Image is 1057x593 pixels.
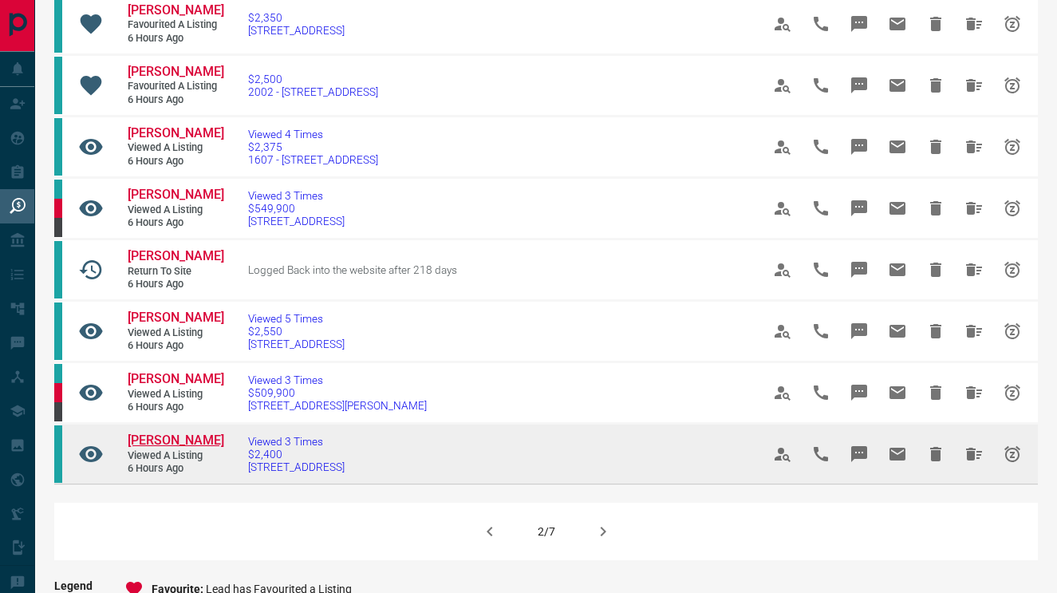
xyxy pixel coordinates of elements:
[128,248,223,265] a: [PERSON_NAME]
[955,435,993,473] span: Hide All from Matt B
[128,64,224,79] span: [PERSON_NAME]
[54,218,62,237] div: mrloft.ca
[840,374,878,412] span: Message
[128,125,223,142] a: [PERSON_NAME]
[128,204,223,217] span: Viewed a Listing
[840,128,878,166] span: Message
[993,189,1031,227] span: Snooze
[54,57,62,114] div: condos.ca
[248,189,345,227] a: Viewed 3 Times$549,900[STREET_ADDRESS]
[248,374,427,412] a: Viewed 3 Times$509,900[STREET_ADDRESS][PERSON_NAME]
[917,435,955,473] span: Hide
[128,449,223,463] span: Viewed a Listing
[128,433,224,448] span: [PERSON_NAME]
[917,312,955,350] span: Hide
[802,5,840,43] span: Call
[54,364,62,383] div: condos.ca
[128,18,223,32] span: Favourited a Listing
[955,66,993,105] span: Hide All from Geetha Rahul
[128,64,223,81] a: [PERSON_NAME]
[802,251,840,289] span: Call
[763,374,802,412] span: View Profile
[840,189,878,227] span: Message
[128,141,223,155] span: Viewed a Listing
[248,215,345,227] span: [STREET_ADDRESS]
[128,326,223,340] span: Viewed a Listing
[763,128,802,166] span: View Profile
[763,251,802,289] span: View Profile
[128,310,223,326] a: [PERSON_NAME]
[248,24,345,37] span: [STREET_ADDRESS]
[763,5,802,43] span: View Profile
[840,251,878,289] span: Message
[128,278,223,291] span: 6 hours ago
[248,128,378,166] a: Viewed 4 Times$2,3751607 - [STREET_ADDRESS]
[993,251,1031,289] span: Snooze
[248,153,378,166] span: 1607 - [STREET_ADDRESS]
[128,80,223,93] span: Favourited a Listing
[878,66,917,105] span: Email
[128,265,223,279] span: Return to Site
[248,140,378,153] span: $2,375
[248,312,345,325] span: Viewed 5 Times
[128,2,224,18] span: [PERSON_NAME]
[802,128,840,166] span: Call
[248,435,345,473] a: Viewed 3 Times$2,400[STREET_ADDRESS]
[763,189,802,227] span: View Profile
[840,435,878,473] span: Message
[763,435,802,473] span: View Profile
[248,128,378,140] span: Viewed 4 Times
[248,435,345,448] span: Viewed 3 Times
[840,66,878,105] span: Message
[878,374,917,412] span: Email
[128,462,223,476] span: 6 hours ago
[955,5,993,43] span: Hide All from Geetha Rahul
[128,155,223,168] span: 6 hours ago
[917,189,955,227] span: Hide
[248,11,345,24] span: $2,350
[248,73,378,85] span: $2,500
[878,189,917,227] span: Email
[128,216,223,230] span: 6 hours ago
[54,241,62,298] div: condos.ca
[878,128,917,166] span: Email
[248,386,427,399] span: $509,900
[248,73,378,98] a: $2,5002002 - [STREET_ADDRESS]
[878,5,917,43] span: Email
[955,312,993,350] span: Hide All from Monisha Basu
[128,371,223,388] a: [PERSON_NAME]
[248,202,345,215] span: $549,900
[538,525,555,538] div: 2/7
[54,383,62,402] div: property.ca
[128,187,223,204] a: [PERSON_NAME]
[248,461,345,473] span: [STREET_ADDRESS]
[955,374,993,412] span: Hide All from Elliot Klein
[54,118,62,176] div: condos.ca
[955,251,993,289] span: Hide All from Carlos Marion
[54,302,62,360] div: condos.ca
[128,401,223,414] span: 6 hours ago
[128,2,223,19] a: [PERSON_NAME]
[248,338,345,350] span: [STREET_ADDRESS]
[54,199,62,218] div: property.ca
[993,66,1031,105] span: Snooze
[878,435,917,473] span: Email
[128,93,223,107] span: 6 hours ago
[878,312,917,350] span: Email
[802,374,840,412] span: Call
[128,433,223,449] a: [PERSON_NAME]
[248,189,345,202] span: Viewed 3 Times
[840,5,878,43] span: Message
[248,325,345,338] span: $2,550
[128,125,224,140] span: [PERSON_NAME]
[763,66,802,105] span: View Profile
[802,66,840,105] span: Call
[248,263,457,276] span: Logged Back into the website after 218 days
[878,251,917,289] span: Email
[955,128,993,166] span: Hide All from Geetha Rahul
[128,310,224,325] span: [PERSON_NAME]
[802,312,840,350] span: Call
[128,339,223,353] span: 6 hours ago
[917,374,955,412] span: Hide
[128,32,223,45] span: 6 hours ago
